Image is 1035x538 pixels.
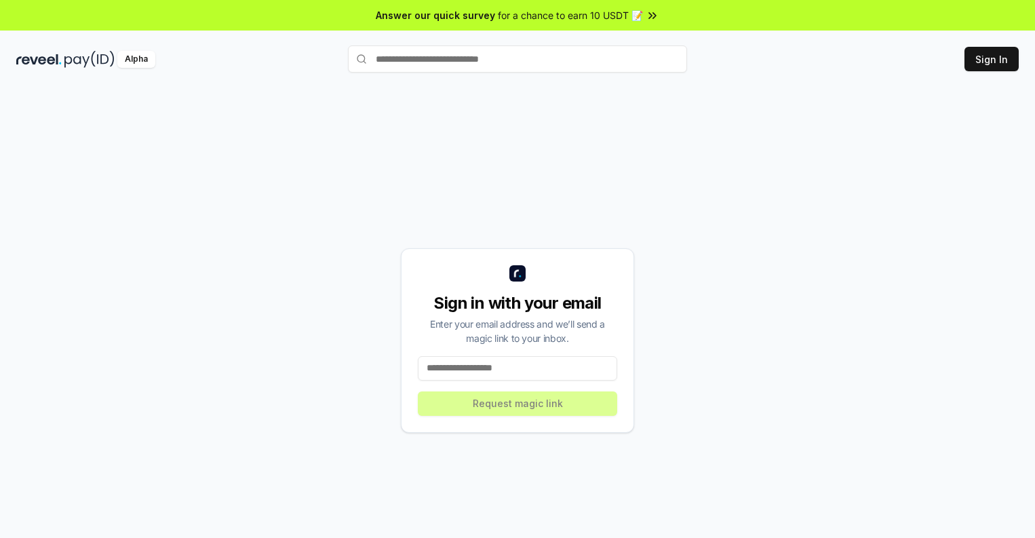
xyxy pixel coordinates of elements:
[64,51,115,68] img: pay_id
[117,51,155,68] div: Alpha
[418,292,617,314] div: Sign in with your email
[509,265,526,282] img: logo_small
[498,8,643,22] span: for a chance to earn 10 USDT 📝
[964,47,1019,71] button: Sign In
[418,317,617,345] div: Enter your email address and we’ll send a magic link to your inbox.
[376,8,495,22] span: Answer our quick survey
[16,51,62,68] img: reveel_dark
